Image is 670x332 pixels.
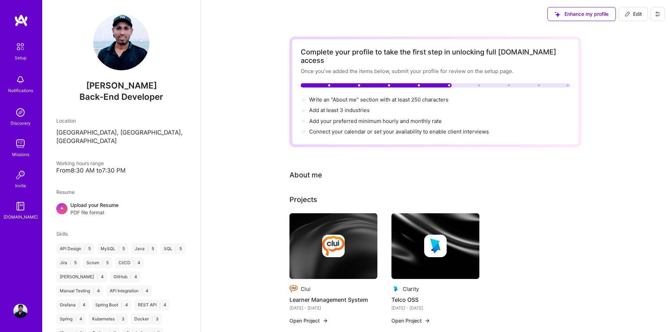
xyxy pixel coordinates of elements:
[56,243,94,254] div: API Design 5
[152,316,153,322] span: |
[13,168,27,182] img: Invite
[13,137,27,151] img: teamwork
[424,235,447,257] img: Company logo
[309,128,489,135] span: Connect your calendar or set your availability to enable client interviews
[56,189,75,195] span: Resume
[301,67,570,75] div: Once you’ve added the items below, submit your profile for review on the setup page.
[118,246,120,252] span: |
[56,285,103,297] div: Manual Testing 4
[289,170,322,180] div: About me
[60,204,64,211] span: +
[391,304,479,312] div: [DATE] - [DATE]
[11,119,31,127] div: Discovery
[555,11,608,18] span: Enhance my profile
[56,271,107,282] div: [PERSON_NAME] 4
[115,257,144,268] div: CI/CD 4
[131,243,158,254] div: Java 5
[322,235,345,257] img: Company logo
[56,167,186,174] div: From 8:30 AM to 7:30 PM
[289,285,298,293] img: Company logo
[56,313,86,325] div: Spring 4
[391,285,400,293] img: Company logo
[175,246,177,252] span: |
[619,7,648,21] div: null
[289,304,377,312] div: [DATE] - [DATE]
[130,274,132,280] span: |
[391,213,479,279] img: cover
[160,243,185,254] div: SQL 5
[289,194,317,205] div: Add projects you've worked on
[391,317,430,324] button: Open Project
[70,260,71,266] span: |
[425,318,430,324] img: arrow-right
[289,213,377,279] img: cover
[159,302,161,308] span: |
[547,7,616,21] button: Enhance my profile
[56,129,186,145] p: [GEOGRAPHIC_DATA], [GEOGRAPHIC_DATA], [GEOGRAPHIC_DATA]
[403,285,419,293] div: Clarity
[56,117,186,124] div: Location
[56,160,104,166] span: Working hours range
[70,201,119,216] div: Upload your Resume
[309,107,370,113] span: Add at least 3 industries
[93,14,149,70] img: User Avatar
[79,92,163,102] span: Back-End Developer
[106,285,152,297] div: API Integration 4
[289,295,377,304] h4: Learner Management System
[15,182,26,189] div: Invite
[97,243,128,254] div: MySQL 5
[14,14,28,27] img: logo
[13,73,27,87] img: bell
[84,246,85,252] span: |
[8,87,33,94] div: Notifications
[56,299,89,311] div: Grafana 4
[13,39,28,54] img: setup
[133,260,135,266] span: |
[56,80,186,91] span: [PERSON_NAME]
[134,299,170,311] div: REST API 4
[309,118,442,124] span: Add your preferred minimum hourly and monthly rate
[13,304,27,318] img: User Avatar
[78,302,80,308] span: |
[117,316,119,322] span: |
[301,48,570,65] div: Complete your profile to take the first step in unlocking full [DOMAIN_NAME] access
[625,11,642,18] span: Edit
[619,7,648,21] button: Edit
[131,313,162,325] div: Docker 3
[309,96,450,103] span: Write an "About me" section with at least 250 characters
[97,274,98,280] span: |
[301,285,311,293] div: Clui
[56,201,186,216] div: +Upload your ResumePDF file format
[70,209,119,216] span: PDF file format
[15,54,26,61] div: Setup
[13,105,27,119] img: discovery
[102,260,103,266] span: |
[4,213,38,221] div: [DOMAIN_NAME]
[92,299,132,311] div: Spring Boot 4
[141,288,143,294] span: |
[555,12,560,17] i: icon SuggestedTeams
[56,231,68,237] span: Skills
[75,316,77,322] span: |
[89,313,128,325] div: Kubernetes 3
[12,304,29,318] a: User Avatar
[289,194,317,205] div: Projects
[147,246,149,252] span: |
[391,295,479,304] h4: Telco OSS
[13,199,27,213] img: guide book
[93,288,94,294] span: |
[121,302,122,308] span: |
[110,271,141,282] div: GitHub 4
[56,257,80,268] div: Jira 5
[289,170,322,180] div: Tell us a little about yourself
[323,318,328,324] img: arrow-right
[83,257,112,268] div: Scrum 5
[12,151,29,158] div: Missions
[289,317,328,324] button: Open Project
